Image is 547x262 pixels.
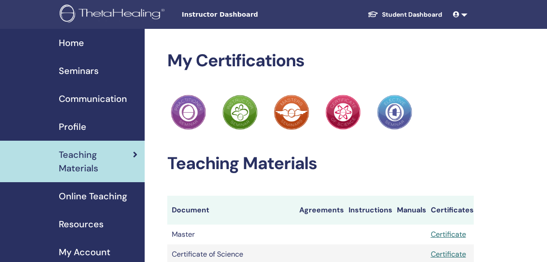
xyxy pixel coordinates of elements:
span: Home [59,36,84,50]
span: Instructor Dashboard [182,10,317,19]
th: Agreements [295,196,344,225]
span: Communication [59,92,127,106]
img: Practitioner [171,95,206,130]
img: Practitioner [222,95,258,130]
th: Instructions [344,196,392,225]
span: Teaching Materials [59,148,133,175]
img: graduation-cap-white.svg [368,10,378,18]
td: Master [167,225,295,244]
img: Practitioner [274,95,309,130]
span: Profile [59,120,86,133]
img: Practitioner [325,95,361,130]
span: Seminars [59,64,99,78]
th: Manuals [392,196,426,225]
span: My Account [59,245,110,259]
h2: Teaching Materials [167,153,474,174]
h2: My Certifications [167,51,474,71]
img: Practitioner [377,95,412,130]
a: Certificate [431,249,466,259]
th: Certificates [426,196,474,225]
a: Certificate [431,230,466,239]
span: Resources [59,217,104,231]
span: Online Teaching [59,189,127,203]
th: Document [167,196,295,225]
img: logo.png [60,5,168,25]
a: Student Dashboard [360,6,449,23]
